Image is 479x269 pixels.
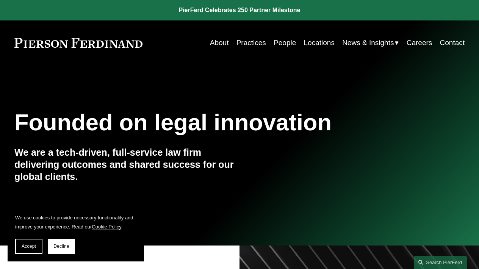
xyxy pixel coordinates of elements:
[407,36,432,50] a: Careers
[342,36,394,49] span: News & Insights
[53,244,69,249] span: Decline
[8,206,144,261] section: Cookie banner
[92,224,121,230] a: Cookie Policy
[22,244,36,249] span: Accept
[440,36,465,50] a: Contact
[342,36,399,50] a: folder dropdown
[414,256,467,269] a: Search this site
[14,147,239,183] h4: We are a tech-driven, full-service law firm delivering outcomes and shared success for our global...
[236,36,266,50] a: Practices
[15,213,136,231] p: We use cookies to provide necessary functionality and improve your experience. Read our .
[210,36,229,50] a: About
[274,36,296,50] a: People
[15,239,42,254] button: Accept
[14,109,390,136] h1: Founded on legal innovation
[304,36,335,50] a: Locations
[48,239,75,254] button: Decline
